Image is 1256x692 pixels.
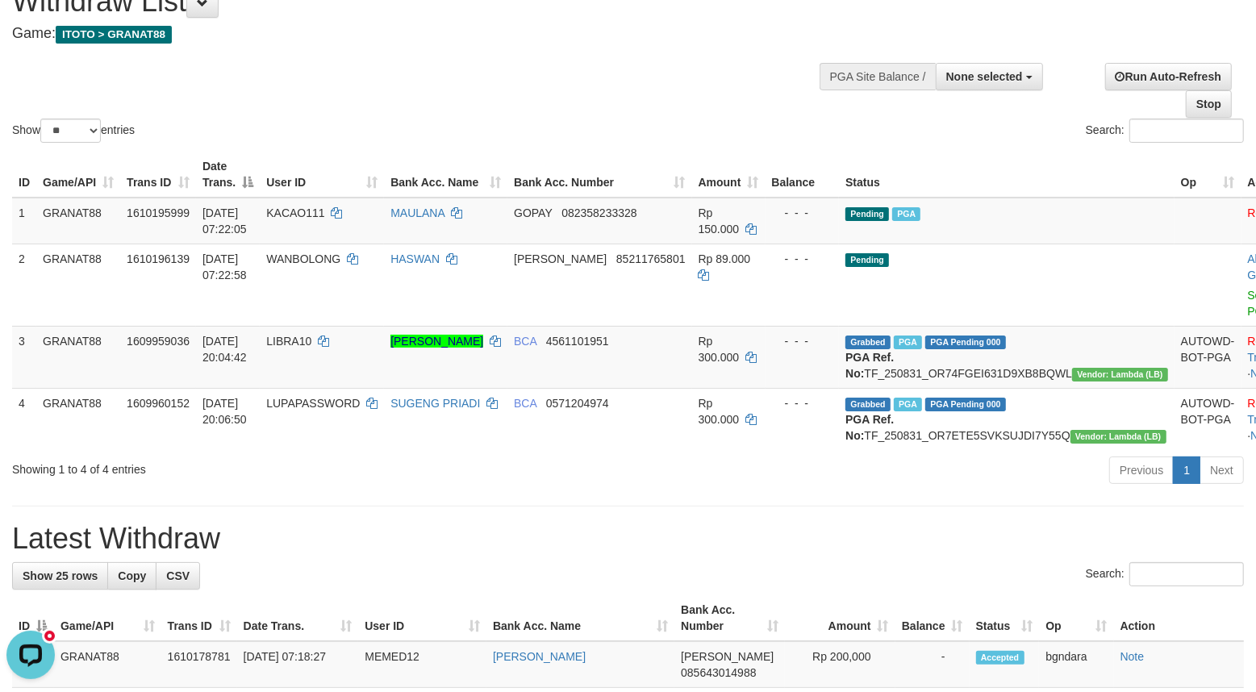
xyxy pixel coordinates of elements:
td: 2 [12,244,36,326]
th: Date Trans.: activate to sort column descending [196,152,260,198]
td: GRANAT88 [36,198,120,244]
td: GRANAT88 [54,641,161,688]
a: CSV [156,562,200,590]
th: Balance [766,152,840,198]
h4: Game: [12,26,821,42]
td: TF_250831_OR7ETE5SVKSUJDI7Y55Q [839,388,1175,450]
span: Accepted [976,651,1024,665]
th: Bank Acc. Name: activate to sort column ascending [486,595,674,641]
th: Status [839,152,1175,198]
label: Show entries [12,119,135,143]
span: PGA Pending [925,336,1006,349]
span: Grabbed [845,398,891,411]
th: Balance: activate to sort column ascending [895,595,970,641]
span: BCA [514,335,536,348]
span: Rp 89.000 [699,252,751,265]
label: Search: [1086,562,1244,586]
span: Copy 4561101951 to clipboard [546,335,609,348]
span: Marked by bgndara [892,207,920,221]
td: GRANAT88 [36,326,120,388]
span: ITOTO > GRANAT88 [56,26,172,44]
a: Next [1200,456,1244,484]
a: SUGENG PRIADI [390,397,480,410]
span: Copy 085643014988 to clipboard [681,666,756,679]
span: PGA Pending [925,398,1006,411]
span: LUPAPASSWORD [266,397,360,410]
span: Copy 082358233328 to clipboard [561,206,636,219]
th: Trans ID: activate to sort column ascending [161,595,237,641]
span: WANBOLONG [266,252,340,265]
span: Marked by bgndara [894,398,922,411]
span: BCA [514,397,536,410]
b: PGA Ref. No: [845,413,894,442]
span: [DATE] 20:04:42 [202,335,247,364]
td: 4 [12,388,36,450]
span: CSV [166,569,190,582]
th: User ID: activate to sort column ascending [260,152,384,198]
span: Grabbed [845,336,891,349]
td: AUTOWD-BOT-PGA [1175,388,1241,450]
th: Amount: activate to sort column ascending [785,595,895,641]
td: [DATE] 07:18:27 [237,641,359,688]
td: TF_250831_OR74FGEI631D9XB8BQWL [839,326,1175,388]
input: Search: [1129,562,1244,586]
span: Copy 0571204974 to clipboard [546,397,609,410]
span: Show 25 rows [23,569,98,582]
th: Trans ID: activate to sort column ascending [120,152,196,198]
td: - [895,641,970,688]
span: Rp 150.000 [699,206,740,236]
span: 1609959036 [127,335,190,348]
span: [DATE] 20:06:50 [202,397,247,426]
div: new message indicator [42,4,57,19]
span: Rp 300.000 [699,397,740,426]
span: KACAO111 [266,206,324,219]
a: Note [1120,650,1145,663]
span: [DATE] 07:22:05 [202,206,247,236]
span: None selected [946,70,1023,83]
span: 1610196139 [127,252,190,265]
th: Date Trans.: activate to sort column ascending [237,595,359,641]
div: - - - [772,333,833,349]
div: - - - [772,395,833,411]
th: Bank Acc. Name: activate to sort column ascending [384,152,507,198]
span: Pending [845,253,889,267]
th: Op: activate to sort column ascending [1039,595,1113,641]
span: Pending [845,207,889,221]
th: Game/API: activate to sort column ascending [54,595,161,641]
span: LIBRA10 [266,335,311,348]
span: Marked by bgndara [894,336,922,349]
span: Vendor URL: https://dashboard.q2checkout.com/secure [1072,368,1168,381]
td: GRANAT88 [36,388,120,450]
a: [PERSON_NAME] [390,335,483,348]
th: ID: activate to sort column descending [12,595,54,641]
button: Open LiveChat chat widget [6,6,55,55]
span: Copy 85211765801 to clipboard [616,252,686,265]
span: [PERSON_NAME] [681,650,774,663]
label: Search: [1086,119,1244,143]
th: ID [12,152,36,198]
input: Search: [1129,119,1244,143]
button: None selected [936,63,1043,90]
th: Status: activate to sort column ascending [970,595,1040,641]
span: Copy [118,569,146,582]
a: Show 25 rows [12,562,108,590]
b: PGA Ref. No: [845,351,894,380]
th: User ID: activate to sort column ascending [358,595,486,641]
td: bgndara [1039,641,1113,688]
th: Bank Acc. Number: activate to sort column ascending [674,595,785,641]
a: [PERSON_NAME] [493,650,586,663]
th: Op: activate to sort column ascending [1175,152,1241,198]
div: PGA Site Balance / [820,63,936,90]
th: Action [1114,595,1244,641]
th: Game/API: activate to sort column ascending [36,152,120,198]
select: Showentries [40,119,101,143]
span: 1609960152 [127,397,190,410]
td: 1610178781 [161,641,237,688]
span: [DATE] 07:22:58 [202,252,247,281]
span: Vendor URL: https://dashboard.q2checkout.com/secure [1070,430,1166,444]
a: HASWAN [390,252,440,265]
td: GRANAT88 [36,244,120,326]
a: 1 [1173,456,1200,484]
td: 1 [12,198,36,244]
a: Copy [107,562,156,590]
